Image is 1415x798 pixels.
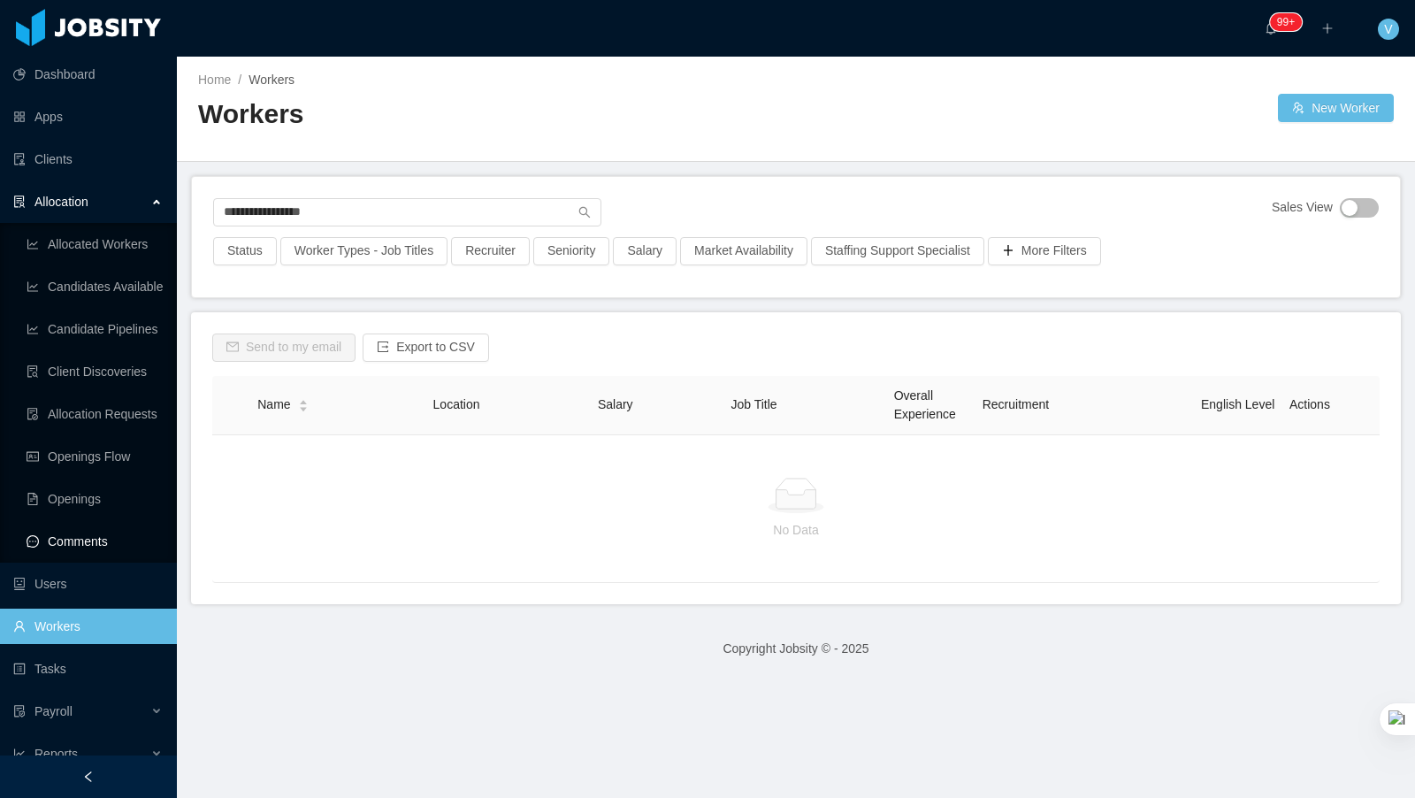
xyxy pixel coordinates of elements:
[27,354,163,389] a: icon: file-searchClient Discoveries
[13,748,26,760] i: icon: line-chart
[1384,19,1392,40] span: V
[1270,13,1302,31] sup: 901
[13,651,163,687] a: icon: profileTasks
[27,439,163,474] a: icon: idcardOpenings Flow
[13,566,163,602] a: icon: robotUsers
[13,99,163,134] a: icon: appstoreApps
[988,237,1101,265] button: icon: plusMore Filters
[34,195,88,209] span: Allocation
[27,481,163,517] a: icon: file-textOpenings
[730,397,776,411] span: Job Title
[533,237,609,265] button: Seniority
[27,396,163,432] a: icon: file-doneAllocation Requests
[34,704,73,718] span: Payroll
[1278,94,1394,122] button: icon: usergroup-addNew Worker
[226,520,1365,540] p: No Data
[983,397,1049,411] span: Recruitment
[433,397,480,411] span: Location
[27,269,163,304] a: icon: line-chartCandidates Available
[1289,397,1330,411] span: Actions
[680,237,807,265] button: Market Availability
[811,237,984,265] button: Staffing Support Specialist
[13,57,163,92] a: icon: pie-chartDashboard
[34,747,78,761] span: Reports
[27,226,163,262] a: icon: line-chartAllocated Workers
[27,524,163,559] a: icon: messageComments
[13,196,26,208] i: icon: solution
[298,397,309,410] div: Sort
[451,237,530,265] button: Recruiter
[198,73,231,87] a: Home
[198,96,796,133] h2: Workers
[249,73,294,87] span: Workers
[298,404,308,410] i: icon: caret-down
[238,73,241,87] span: /
[1272,198,1333,218] span: Sales View
[13,142,163,177] a: icon: auditClients
[177,618,1415,679] footer: Copyright Jobsity © - 2025
[13,705,26,717] i: icon: file-protect
[598,397,633,411] span: Salary
[213,237,277,265] button: Status
[298,398,308,403] i: icon: caret-up
[1201,397,1274,411] span: English Level
[13,609,163,644] a: icon: userWorkers
[363,334,489,362] button: icon: exportExport to CSV
[27,311,163,347] a: icon: line-chartCandidate Pipelines
[894,388,956,421] span: Overall Experience
[280,237,447,265] button: Worker Types - Job Titles
[1265,22,1277,35] i: icon: bell
[613,237,677,265] button: Salary
[257,395,290,414] span: Name
[1321,22,1334,35] i: icon: plus
[578,206,591,219] i: icon: search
